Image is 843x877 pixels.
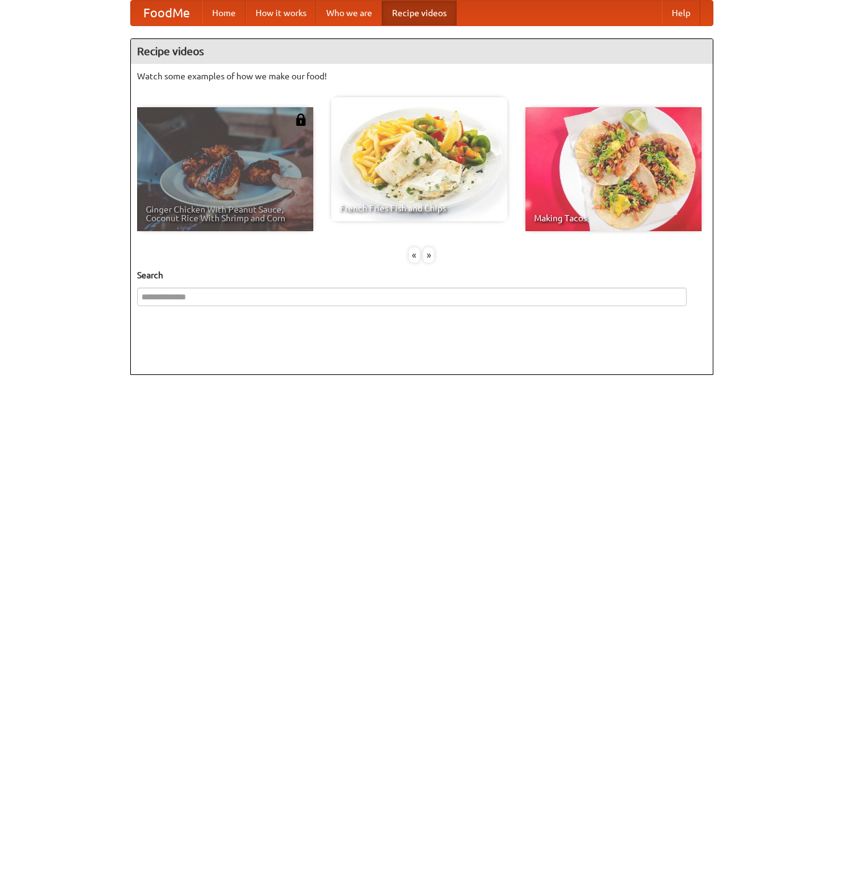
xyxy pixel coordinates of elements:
[382,1,457,25] a: Recipe videos
[295,113,307,126] img: 483408.png
[131,1,202,25] a: FoodMe
[202,1,246,25] a: Home
[409,247,420,263] div: «
[131,39,713,64] h4: Recipe videos
[331,97,507,221] a: French Fries Fish and Chips
[137,70,707,82] p: Watch some examples of how we make our food!
[246,1,316,25] a: How it works
[534,214,693,223] span: Making Tacos
[340,204,499,213] span: French Fries Fish and Chips
[662,1,700,25] a: Help
[316,1,382,25] a: Who we are
[137,269,707,281] h5: Search
[525,107,702,231] a: Making Tacos
[423,247,434,263] div: »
